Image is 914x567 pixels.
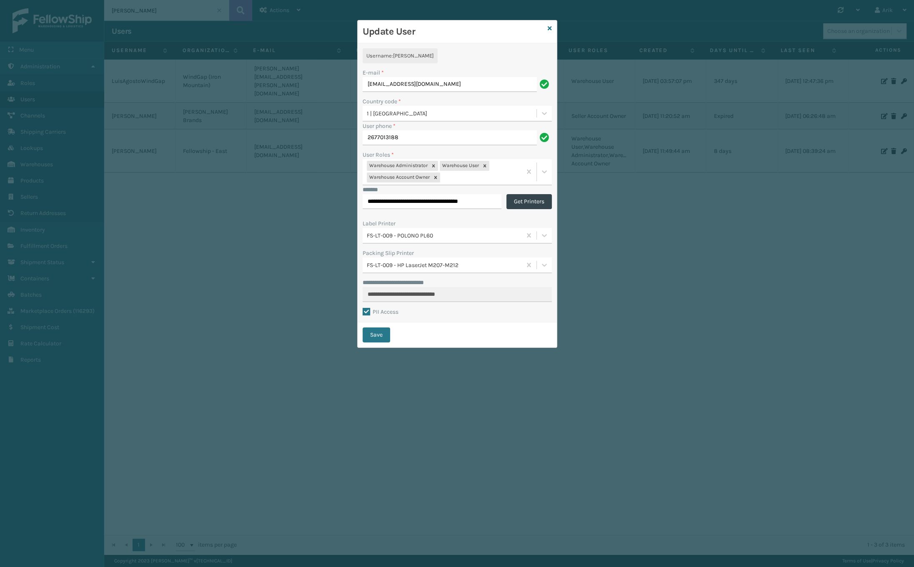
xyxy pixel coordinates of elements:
[363,308,398,315] label: PII Access
[367,231,522,240] div: FS-LT-009 - POLONO PL60
[440,161,480,171] div: Warehouse User
[363,150,394,159] label: User Roles
[363,219,396,228] label: Label Printer
[506,194,552,209] button: Get Printers
[366,52,393,59] span: Username :
[363,25,544,38] h3: Update User
[367,260,522,269] div: FS-LT-009 - HP LaserJet M207-M212
[367,172,431,182] div: Warehouse Account Owner
[393,52,434,59] span: [PERSON_NAME]
[363,122,396,130] label: User phone
[367,109,537,118] div: 1 | [GEOGRAPHIC_DATA]
[367,161,429,171] div: Warehouse Administrator
[363,97,401,106] label: Country code
[363,327,390,342] button: Save
[363,68,384,77] label: E-mail
[363,249,414,257] label: Packing Slip Printer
